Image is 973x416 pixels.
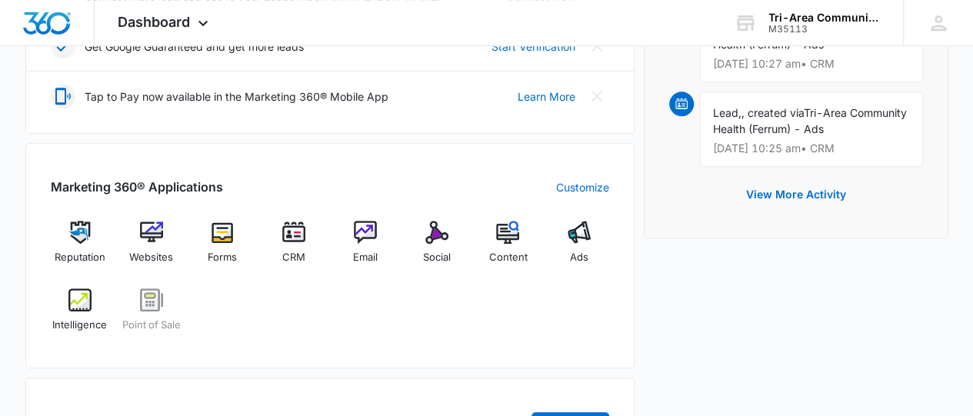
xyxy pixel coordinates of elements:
span: Dashboard [118,14,190,30]
span: Forms [208,250,237,265]
a: Point of Sale [122,288,181,344]
div: account id [768,24,881,35]
span: Lead, [713,106,741,119]
a: Forms [193,221,252,276]
a: Learn More [518,88,575,105]
span: , created via [741,106,804,119]
a: CRM [265,221,324,276]
button: Close [585,34,609,58]
button: View More Activity [731,176,861,213]
span: Tri-Area Community Health (Ferrum) - Ads [713,106,907,135]
a: Intelligence [51,288,110,344]
span: Email [353,250,378,265]
a: Start Verification [491,38,575,55]
a: Customize [556,179,609,195]
a: Content [478,221,538,276]
span: Ads [570,250,588,265]
span: Intelligence [52,318,107,333]
p: [DATE] 10:25 am • CRM [713,143,910,154]
a: Social [407,221,466,276]
p: Tap to Pay now available in the Marketing 360® Mobile App [85,88,388,105]
span: Social [423,250,451,265]
button: Close [585,84,609,108]
h2: Marketing 360® Applications [51,178,223,196]
span: Websites [129,250,173,265]
a: Email [336,221,395,276]
a: Ads [550,221,609,276]
span: Content [488,250,527,265]
div: account name [768,12,881,24]
span: CRM [282,250,305,265]
a: Websites [122,221,181,276]
a: Reputation [51,221,110,276]
p: Get Google Guaranteed and get more leads [85,38,304,55]
span: Reputation [55,250,105,265]
span: Point of Sale [122,318,181,333]
p: [DATE] 10:27 am • CRM [713,58,910,69]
